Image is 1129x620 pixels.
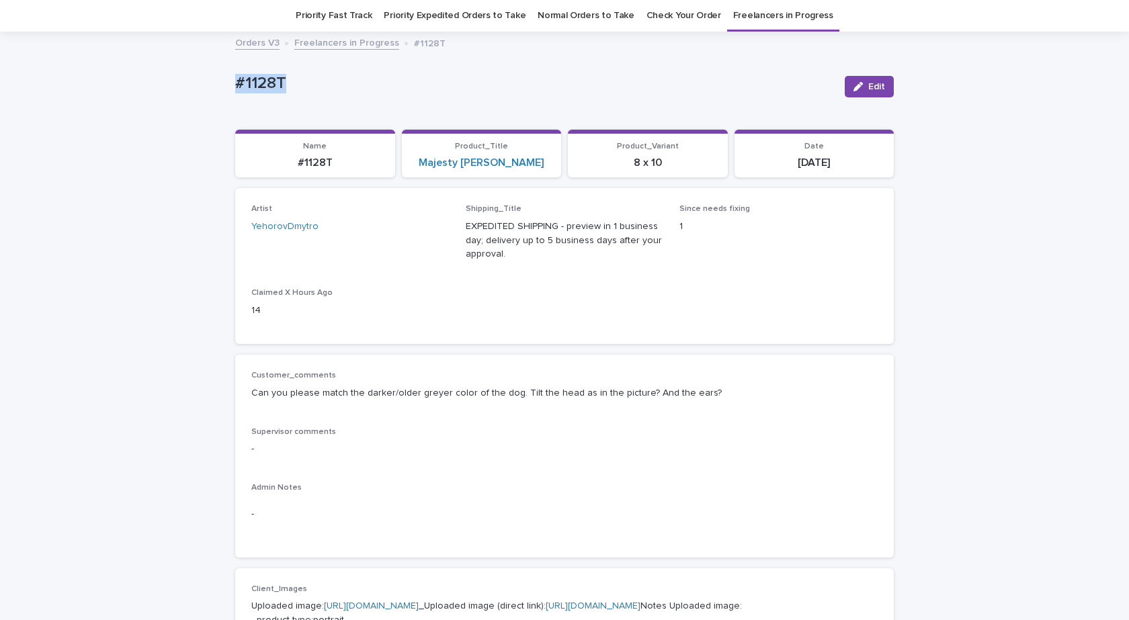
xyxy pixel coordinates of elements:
p: - [251,507,878,521]
span: Name [303,142,327,150]
a: Orders V3 [235,34,280,50]
p: #1128T [243,157,387,169]
span: Artist [251,205,272,213]
p: EXPEDITED SHIPPING - preview in 1 business day; delivery up to 5 business days after your approval. [466,220,664,261]
a: [URL][DOMAIN_NAME] [546,601,640,611]
span: Customer_comments [251,371,336,380]
p: #1128T [414,35,446,50]
span: Claimed X Hours Ago [251,289,333,297]
p: - [251,442,878,456]
button: Edit [845,76,894,97]
span: Edit [868,82,885,91]
p: #1128T [235,74,834,93]
a: [URL][DOMAIN_NAME] [324,601,419,611]
span: Since needs fixing [679,205,750,213]
p: Can you please match the darker/older greyer color of the dog. Tilt the head as in the picture? A... [251,386,878,400]
span: Supervisor comments [251,428,336,436]
span: Shipping_Title [466,205,521,213]
p: 14 [251,304,450,318]
p: [DATE] [743,157,886,169]
span: Date [804,142,824,150]
a: Majesty [PERSON_NAME] [419,157,544,169]
span: Product_Title [455,142,508,150]
a: Freelancers in Progress [294,34,399,50]
span: Client_Images [251,585,307,593]
a: YehorovDmytro [251,220,319,234]
p: 1 [679,220,878,234]
span: Product_Variant [617,142,679,150]
p: 8 x 10 [576,157,720,169]
span: Admin Notes [251,484,302,492]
